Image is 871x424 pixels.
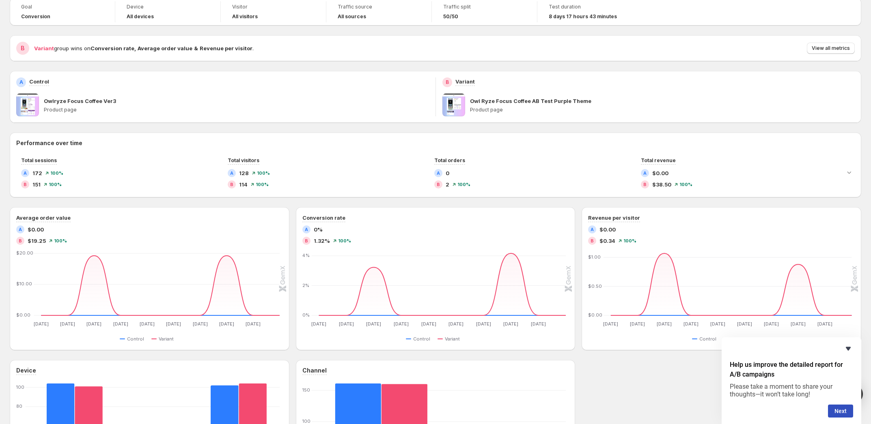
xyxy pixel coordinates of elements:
[120,334,147,344] button: Control
[228,157,259,163] span: Total visitors
[32,169,42,177] span: 172
[588,283,602,289] text: $0.50
[54,238,67,243] span: 100 %
[457,182,470,187] span: 100 %
[724,334,749,344] button: Variant
[24,171,27,176] h2: A
[16,403,22,409] text: 80
[219,321,234,327] text: [DATE]
[413,336,430,342] span: Control
[476,321,491,327] text: [DATE]
[442,94,465,116] img: Owl Ryze Focus Coffee AB Test Purple Theme
[338,321,354,327] text: [DATE]
[138,45,192,51] strong: Average order value
[21,13,50,20] span: Conversion
[531,321,546,327] text: [DATE]
[807,43,855,54] button: View all metrics
[338,13,366,20] h4: All sources
[127,13,154,20] h4: All devices
[843,167,855,178] button: Expand chart
[448,321,464,327] text: [DATE]
[445,336,460,342] span: Variant
[338,238,351,243] span: 100 %
[16,139,855,147] h2: Performance over time
[437,182,440,187] h2: B
[643,182,647,187] h2: B
[127,336,144,342] span: Control
[470,107,855,113] p: Product page
[302,253,310,258] text: 4%
[49,182,62,187] span: 100 %
[588,312,602,318] text: $0.00
[134,45,136,51] strong: ,
[302,283,309,288] text: 2%
[643,171,647,176] h2: A
[16,384,24,390] text: 100
[338,3,420,21] a: Traffic sourceAll sources
[817,321,832,327] text: [DATE]
[630,321,645,327] text: [DATE]
[21,3,103,21] a: GoalConversion
[140,321,155,327] text: [DATE]
[657,321,672,327] text: [DATE]
[113,321,128,327] text: [DATE]
[239,180,248,188] span: 114
[446,169,449,177] span: 0
[730,360,853,379] h2: Help us improve the detailed report for A/B campaigns
[446,180,449,188] span: 2
[623,238,636,243] span: 100 %
[843,344,853,353] button: Hide survey
[446,79,449,86] h2: B
[302,214,345,222] h3: Conversion rate
[311,321,326,327] text: [DATE]
[91,45,134,51] strong: Conversion rate
[549,4,632,10] span: Test duration
[44,97,116,105] p: Owlryze Focus Coffee Ver3
[87,321,102,327] text: [DATE]
[549,3,632,21] a: Test duration8 days 17 hours 43 minutes
[434,157,465,163] span: Total orders
[194,45,198,51] strong: &
[232,3,315,21] a: VisitorAll visitors
[599,237,615,245] span: $0.34
[604,321,619,327] text: [DATE]
[151,334,177,344] button: Variant
[34,321,49,327] text: [DATE]
[16,94,39,116] img: Owlryze Focus Coffee Ver3
[166,321,181,327] text: [DATE]
[406,334,433,344] button: Control
[764,321,779,327] text: [DATE]
[19,79,23,86] h2: A
[16,312,30,318] text: $0.00
[302,312,310,318] text: 0%
[812,45,850,51] span: View all metrics
[679,182,692,187] span: 100 %
[256,182,269,187] span: 100 %
[599,225,616,233] span: $0.00
[16,250,33,256] text: $20.00
[257,171,270,176] span: 100 %
[16,366,36,375] h3: Device
[549,13,617,20] span: 8 days 17 hours 43 minutes
[28,237,46,245] span: $19.25
[588,214,640,222] h3: Revenue per visitor
[24,182,27,187] h2: B
[683,321,699,327] text: [DATE]
[19,227,22,232] h2: A
[159,336,174,342] span: Variant
[421,321,436,327] text: [DATE]
[828,405,853,418] button: Next question
[302,418,310,424] text: 100
[29,77,49,86] p: Control
[302,366,327,375] h3: Channel
[366,321,381,327] text: [DATE]
[692,334,720,344] button: Control
[591,238,594,243] h2: B
[16,281,32,287] text: $10.00
[394,321,409,327] text: [DATE]
[16,214,71,222] h3: Average order value
[641,157,676,163] span: Total revenue
[21,44,25,52] h2: B
[246,321,261,327] text: [DATE]
[19,238,22,243] h2: B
